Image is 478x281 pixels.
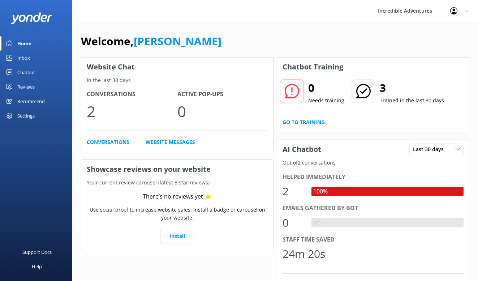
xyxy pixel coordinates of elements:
div: Helped immediately [283,173,464,182]
a: Website Messages [146,138,195,146]
p: Needs training [308,97,344,105]
a: Go to Training [283,118,325,126]
div: Settings [17,108,35,123]
p: 2 [87,99,177,123]
h3: AI Chatbot [277,140,327,159]
div: Chatbot [17,65,35,80]
a: Install [160,229,194,243]
div: 0 [283,214,304,231]
div: Home [17,36,31,51]
div: Staff time saved [283,235,464,244]
div: 100% [311,187,330,196]
div: Emails gathered by bot [283,204,464,213]
div: Help [32,259,42,274]
p: Use social proof to increase website sales. Install a badge or carousel on your website. [87,206,268,222]
h3: Website Chat [81,58,274,76]
p: 0 [177,99,268,123]
div: 0% [311,218,323,227]
div: Recommend [17,94,45,108]
div: 2 [283,183,304,200]
div: Inbox [17,51,30,65]
div: Support Docs [22,245,52,259]
h2: 0 [308,79,344,97]
h4: Active Pop-ups [177,90,268,99]
img: yonder-white-logo.png [11,12,52,24]
a: [PERSON_NAME] [134,34,221,48]
a: Conversations [87,138,129,146]
h1: Welcome, [81,33,221,50]
span: Last 30 days [413,145,448,153]
h4: Conversations [87,90,177,99]
div: There’s no reviews yet ⭐ [143,192,212,201]
div: Reviews [17,80,35,94]
p: Your current review carousel (latest 5 star reviews) [81,179,274,187]
p: Trained in the last 30 days [380,97,444,105]
p: Out of 2 conversations [277,159,469,167]
h3: Chatbot Training [277,58,349,76]
h2: 3 [380,79,444,97]
div: 24m 20s [283,245,325,263]
p: In the last 30 days [81,76,274,84]
h3: Showcase reviews on your website [81,160,274,179]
